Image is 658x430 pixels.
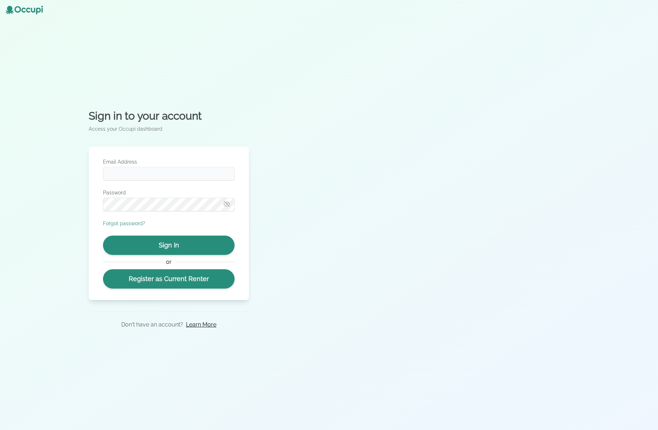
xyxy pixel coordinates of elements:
a: Learn More [186,320,216,329]
h2: Sign in to your account [89,110,249,122]
button: Sign In [103,236,235,255]
span: or [162,258,175,266]
label: Password [103,189,235,196]
button: Forgot password? [103,220,145,227]
p: Don't have an account? [121,320,183,329]
label: Email Address [103,158,235,165]
a: Register as Current Renter [103,269,235,289]
p: Access your Occupi dashboard [89,125,249,132]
